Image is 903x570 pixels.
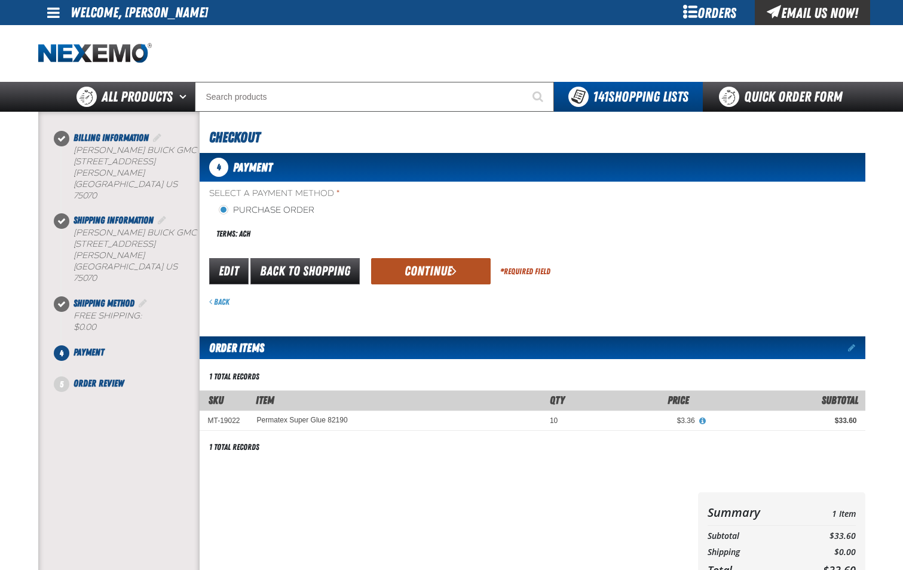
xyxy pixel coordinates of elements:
[574,416,694,425] div: $3.36
[703,82,865,112] a: Quick Order Form
[74,145,197,155] span: [PERSON_NAME] Buick GMC
[74,322,96,332] strong: $0.00
[209,129,260,146] span: Checkout
[712,416,857,425] div: $33.60
[500,266,550,277] div: Required Field
[668,394,689,406] span: Price
[695,416,711,427] button: View All Prices for Permatex Super Glue 82190
[219,205,228,214] input: Purchase Order
[166,262,177,272] span: US
[209,394,224,406] a: SKU
[550,416,558,425] span: 10
[62,131,200,213] li: Billing Information. Step 1 of 5. Completed
[798,544,855,560] td: $0.00
[822,394,858,406] span: Subtotal
[166,179,177,189] span: US
[74,262,163,272] span: [GEOGRAPHIC_DATA]
[233,160,273,174] span: Payment
[209,158,228,177] span: 4
[53,131,200,391] nav: Checkout steps. Current step is Payment. Step 4 of 5
[798,528,855,544] td: $33.60
[798,502,855,523] td: 1 Item
[209,221,532,247] div: Terms: ACH
[74,191,97,201] bdo: 75070
[250,258,360,284] a: Back to Shopping
[102,86,173,108] span: All Products
[74,298,134,309] span: Shipping Method
[200,336,264,359] h2: Order Items
[62,345,200,376] li: Payment. Step 4 of 5. Not Completed
[74,132,149,143] span: Billing Information
[54,345,69,361] span: 4
[209,188,532,200] span: Select a Payment Method
[200,410,249,430] td: MT-19022
[62,213,200,296] li: Shipping Information. Step 2 of 5. Completed
[62,296,200,345] li: Shipping Method. Step 3 of 5. Completed
[209,442,259,453] div: 1 total records
[593,88,688,105] span: Shopping Lists
[62,376,200,391] li: Order Review. Step 5 of 5. Not Completed
[219,205,314,216] label: Purchase Order
[151,132,163,143] a: Edit Billing Information
[137,298,149,309] a: Edit Shipping Method
[524,82,554,112] button: Start Searching
[54,376,69,392] span: 5
[38,43,152,64] img: Nexemo logo
[256,394,274,406] span: Item
[708,502,799,523] th: Summary
[550,394,565,406] span: Qty
[257,416,348,424] a: Permatex Super Glue 82190
[554,82,703,112] button: You have 141 Shopping Lists. Open to view details
[74,311,200,333] div: Free Shipping:
[708,544,799,560] th: Shipping
[74,273,97,283] bdo: 75070
[209,258,249,284] a: Edit
[74,378,124,389] span: Order Review
[74,347,104,358] span: Payment
[74,179,163,189] span: [GEOGRAPHIC_DATA]
[74,168,145,178] span: [PERSON_NAME]
[195,82,554,112] input: Search
[38,43,152,64] a: Home
[209,371,259,382] div: 1 total records
[74,214,154,226] span: Shipping Information
[593,88,608,105] strong: 141
[74,250,145,261] span: [PERSON_NAME]
[371,258,491,284] button: Continue
[74,157,155,167] span: [STREET_ADDRESS]
[74,239,155,249] span: [STREET_ADDRESS]
[848,344,865,352] a: Edit items
[175,82,195,112] button: Open All Products pages
[708,528,799,544] th: Subtotal
[74,228,197,238] span: [PERSON_NAME] Buick GMC
[209,297,229,307] a: Back
[156,214,168,226] a: Edit Shipping Information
